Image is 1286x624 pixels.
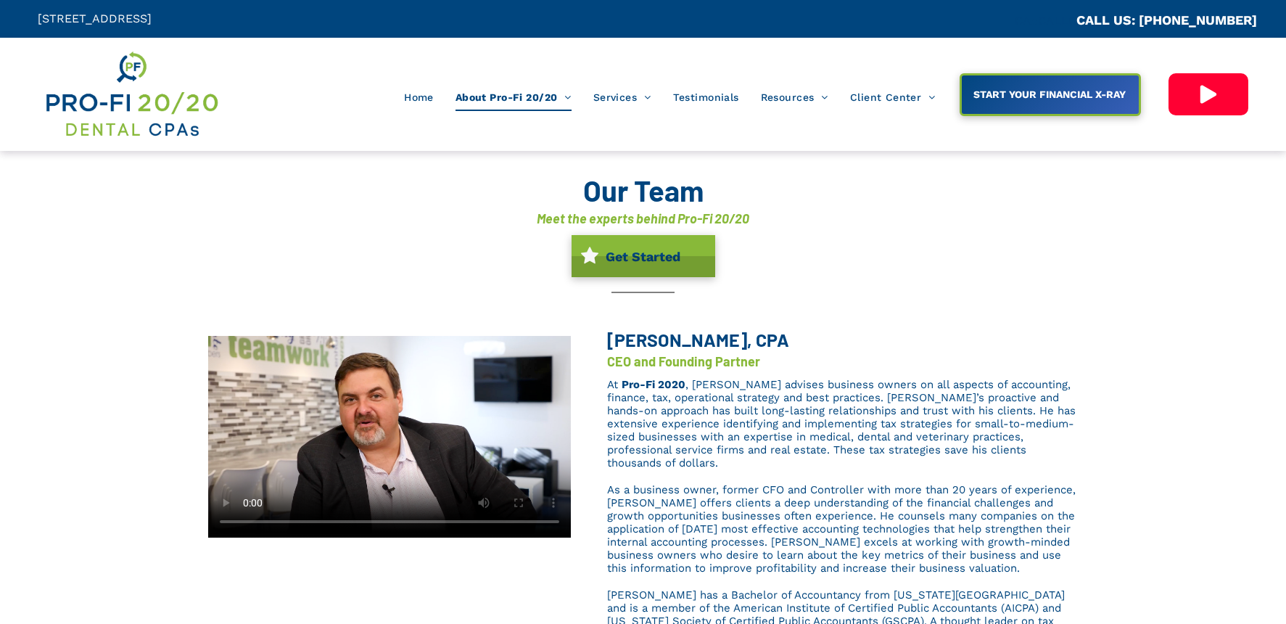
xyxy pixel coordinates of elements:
[607,378,1076,469] span: , [PERSON_NAME] advises business owners on all aspects of accounting, finance, tax, operational s...
[445,83,582,111] a: About Pro-Fi 20/20
[572,235,715,277] a: Get Started
[601,242,685,271] span: Get Started
[1015,14,1076,28] span: CA::CALLC
[622,378,685,391] a: Pro-Fi 2020
[38,12,152,25] span: [STREET_ADDRESS]
[607,329,789,350] span: [PERSON_NAME], CPA
[662,83,750,111] a: Testimonials
[607,353,760,369] font: CEO and Founding Partner
[968,81,1131,107] span: START YOUR FINANCIAL X-RAY
[750,83,839,111] a: Resources
[607,483,1076,575] span: As a business owner, former CFO and Controller with more than 20 years of experience, [PERSON_NAM...
[583,173,704,208] font: Our Team
[44,49,219,140] img: Get Dental CPA Consulting, Bookkeeping, & Bank Loans
[1076,12,1257,28] a: CALL US: [PHONE_NUMBER]
[607,378,618,391] span: At
[393,83,445,111] a: Home
[960,73,1141,116] a: START YOUR FINANCIAL X-RAY
[537,210,749,226] font: Meet the experts behind Pro-Fi 20/20
[839,83,947,111] a: Client Center
[582,83,662,111] a: Services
